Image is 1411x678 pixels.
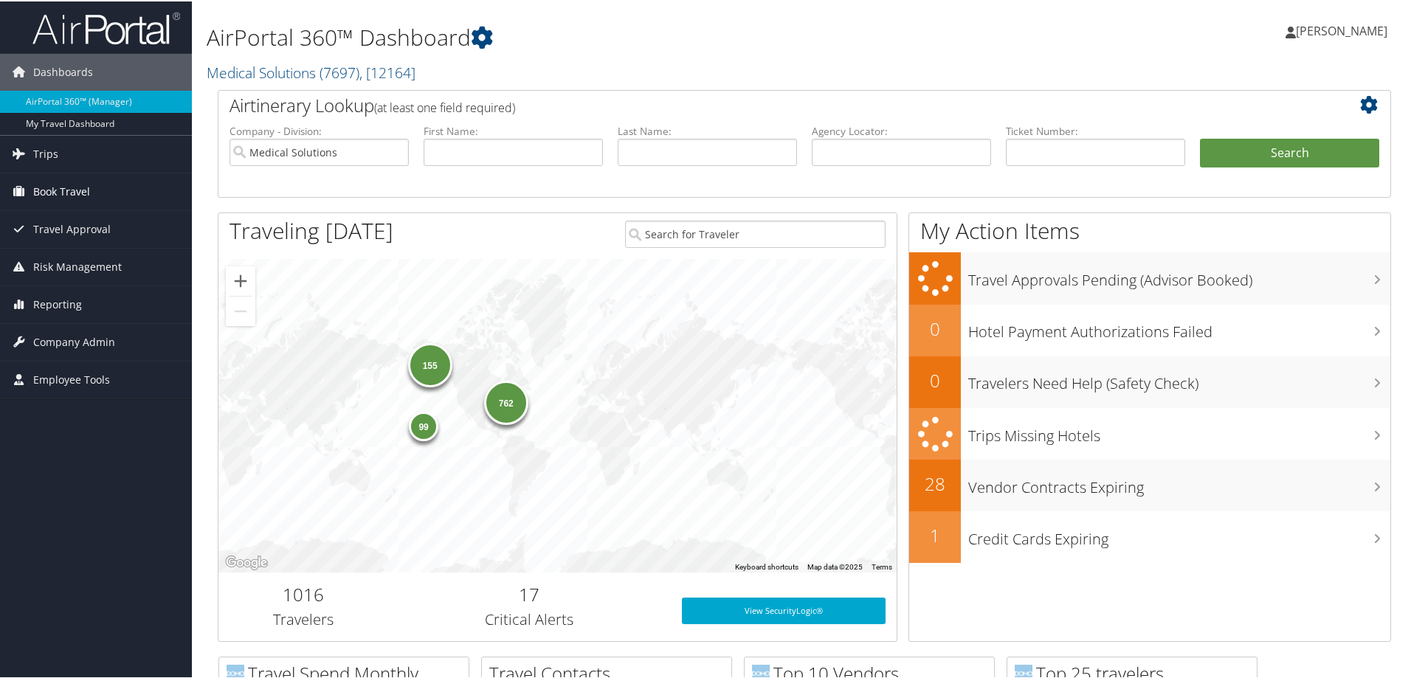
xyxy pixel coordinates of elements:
span: (at least one field required) [374,98,515,114]
span: Reporting [33,285,82,322]
label: Agency Locator: [812,122,991,137]
label: First Name: [424,122,603,137]
span: Book Travel [33,172,90,209]
a: Travel Approvals Pending (Advisor Booked) [909,251,1390,303]
span: Trips [33,134,58,171]
h3: Critical Alerts [399,608,660,629]
span: Company Admin [33,322,115,359]
h2: Airtinerary Lookup [230,91,1282,117]
h1: My Action Items [909,214,1390,245]
h3: Vendor Contracts Expiring [968,468,1390,497]
a: 0Hotel Payment Authorizations Failed [909,303,1390,355]
a: Open this area in Google Maps (opens a new window) [222,552,271,571]
img: Google [222,552,271,571]
a: Medical Solutions [207,61,415,81]
h1: AirPortal 360™ Dashboard [207,21,1004,52]
button: Zoom out [226,295,255,325]
h2: 1 [909,522,961,547]
button: Search [1200,137,1379,167]
span: Travel Approval [33,210,111,246]
h2: 0 [909,315,961,340]
h3: Hotel Payment Authorizations Failed [968,313,1390,341]
h2: 28 [909,470,961,495]
h3: Travelers Need Help (Safety Check) [968,364,1390,392]
button: Keyboard shortcuts [735,561,798,571]
h2: 1016 [230,581,377,606]
h2: 0 [909,367,961,392]
a: Terms (opens in new tab) [872,561,892,570]
div: 99 [409,409,438,439]
button: Zoom in [226,265,255,294]
h3: Credit Cards Expiring [968,520,1390,548]
span: Risk Management [33,247,122,284]
span: Dashboards [33,52,93,89]
h3: Travel Approvals Pending (Advisor Booked) [968,261,1390,289]
h3: Trips Missing Hotels [968,417,1390,445]
span: [PERSON_NAME] [1296,21,1387,38]
a: [PERSON_NAME] [1286,7,1402,52]
h2: 17 [399,581,660,606]
div: 155 [407,342,452,386]
div: 762 [483,379,528,423]
a: View SecurityLogic® [682,596,886,623]
label: Company - Division: [230,122,409,137]
span: Map data ©2025 [807,561,863,570]
span: ( 7697 ) [320,61,359,81]
a: 0Travelers Need Help (Safety Check) [909,355,1390,407]
span: , [ 12164 ] [359,61,415,81]
a: 28Vendor Contracts Expiring [909,458,1390,510]
a: Trips Missing Hotels [909,407,1390,459]
img: airportal-logo.png [32,10,180,44]
h1: Traveling [DATE] [230,214,393,245]
input: Search for Traveler [625,219,886,246]
h3: Travelers [230,608,377,629]
label: Last Name: [618,122,797,137]
a: 1Credit Cards Expiring [909,510,1390,561]
label: Ticket Number: [1006,122,1185,137]
span: Employee Tools [33,360,110,397]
